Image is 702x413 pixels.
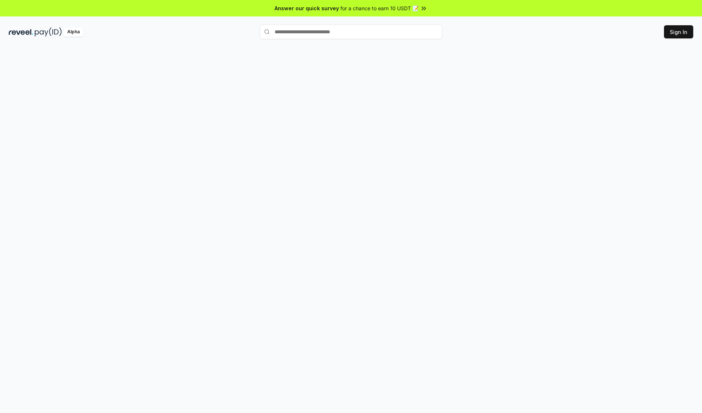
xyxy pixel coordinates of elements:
div: Alpha [63,27,84,37]
img: pay_id [35,27,62,37]
span: for a chance to earn 10 USDT 📝 [340,4,419,12]
img: reveel_dark [9,27,33,37]
span: Answer our quick survey [275,4,339,12]
button: Sign In [664,25,693,38]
